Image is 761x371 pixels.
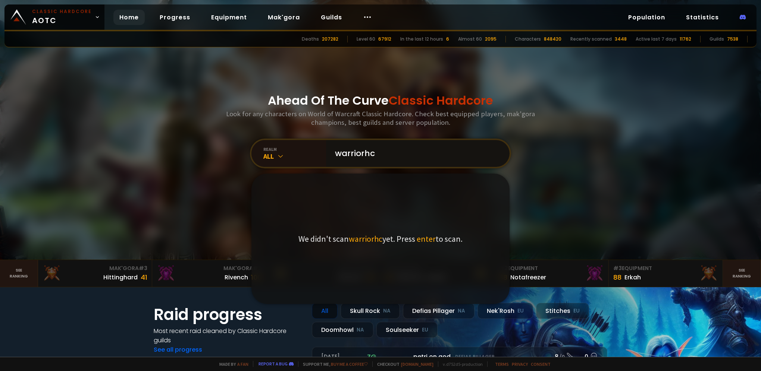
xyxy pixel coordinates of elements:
a: Terms [495,361,509,367]
div: Level 60 [357,36,375,42]
span: Checkout [372,361,433,367]
a: Classic HardcoreAOTC [4,4,104,30]
a: Progress [154,10,196,25]
a: [DATE]zgpetri on godDefias Pillager8 /90 [312,347,607,367]
input: Search a character... [331,140,501,167]
small: Classic Hardcore [32,8,92,15]
h4: Most recent raid cleaned by Classic Hardcore guilds [154,326,303,345]
div: Stitches [536,303,589,319]
div: 7538 [727,36,738,42]
div: Recently scanned [570,36,612,42]
div: All [312,303,338,319]
div: In the last 12 hours [400,36,443,42]
a: See all progress [154,345,202,354]
div: Mak'Gora [157,264,262,272]
a: Privacy [512,361,528,367]
small: EU [517,307,524,315]
a: Statistics [680,10,725,25]
p: We didn't scan yet. Press to scan. [298,234,463,244]
div: Doomhowl [312,322,373,338]
div: 848420 [544,36,561,42]
span: warriorhc [349,234,382,244]
div: 41 [141,272,147,282]
div: Characters [515,36,541,42]
small: EU [573,307,580,315]
div: Active last 7 days [636,36,677,42]
div: Erkah [624,273,641,282]
a: Home [113,10,145,25]
div: Hittinghard [103,273,138,282]
a: a fan [237,361,248,367]
div: Notafreezer [510,273,546,282]
small: NA [357,326,364,334]
small: EU [422,326,428,334]
a: [DOMAIN_NAME] [401,361,433,367]
div: Almost 60 [458,36,482,42]
a: Seeranking [723,260,761,287]
div: realm [263,146,326,152]
div: All [263,152,326,161]
a: #2Equipment88Notafreezer [495,260,609,287]
div: 6 [446,36,449,42]
h1: Ahead Of The Curve [268,92,493,110]
div: 207282 [322,36,338,42]
div: Mak'Gora [43,264,147,272]
a: Consent [531,361,551,367]
a: Equipment [205,10,253,25]
div: Guilds [710,36,724,42]
div: Defias Pillager [403,303,475,319]
span: Made by [215,361,248,367]
span: v. d752d5 - production [438,361,483,367]
a: Report a bug [259,361,288,367]
small: NA [383,307,391,315]
div: 88 [613,272,621,282]
a: Mak'Gora#2Rivench100 [152,260,266,287]
a: Buy me a coffee [331,361,368,367]
span: # 3 [613,264,622,272]
h1: Raid progress [154,303,303,326]
div: Equipment [613,264,718,272]
div: 67912 [378,36,391,42]
div: Equipment [499,264,604,272]
div: Soulseeker [376,322,438,338]
span: Classic Hardcore [389,92,493,109]
div: Nek'Rosh [477,303,533,319]
div: Deaths [302,36,319,42]
div: 11762 [680,36,691,42]
div: Skull Rock [341,303,400,319]
a: Guilds [315,10,348,25]
div: 3448 [615,36,627,42]
a: Mak'Gora#3Hittinghard41 [38,260,152,287]
div: Rivench [225,273,248,282]
h3: Look for any characters on World of Warcraft Classic Hardcore. Check best equipped players, mak'g... [223,110,538,127]
div: 2095 [485,36,497,42]
span: # 3 [139,264,147,272]
span: enter [417,234,436,244]
span: AOTC [32,8,92,26]
small: NA [458,307,465,315]
a: Mak'gora [262,10,306,25]
span: Support me, [298,361,368,367]
div: 100 [251,272,262,282]
a: Population [622,10,671,25]
a: #3Equipment88Erkah [609,260,723,287]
